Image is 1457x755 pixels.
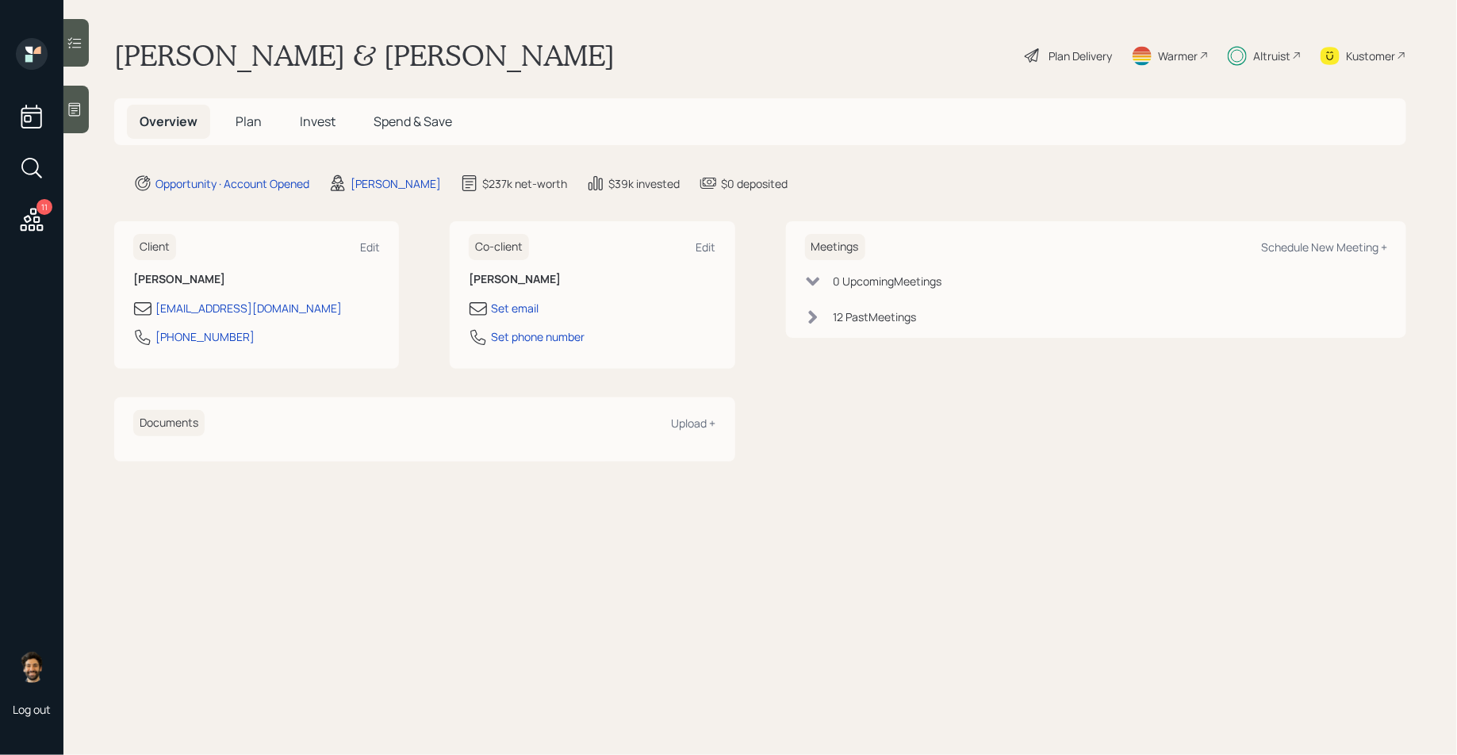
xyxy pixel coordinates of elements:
[140,113,197,130] span: Overview
[1253,48,1290,64] div: Altruist
[155,328,255,345] div: [PHONE_NUMBER]
[13,702,51,717] div: Log out
[805,234,865,260] h6: Meetings
[482,175,567,192] div: $237k net-worth
[1346,48,1395,64] div: Kustomer
[133,273,380,286] h6: [PERSON_NAME]
[374,113,452,130] span: Spend & Save
[133,410,205,436] h6: Documents
[1049,48,1112,64] div: Plan Delivery
[469,273,715,286] h6: [PERSON_NAME]
[672,416,716,431] div: Upload +
[834,273,942,289] div: 0 Upcoming Meeting s
[16,651,48,683] img: eric-schwartz-headshot.png
[36,199,52,215] div: 11
[491,300,539,316] div: Set email
[1261,240,1387,255] div: Schedule New Meeting +
[351,175,441,192] div: [PERSON_NAME]
[236,113,262,130] span: Plan
[155,300,342,316] div: [EMAIL_ADDRESS][DOMAIN_NAME]
[491,328,585,345] div: Set phone number
[469,234,529,260] h6: Co-client
[1158,48,1198,64] div: Warmer
[114,38,615,73] h1: [PERSON_NAME] & [PERSON_NAME]
[834,309,917,325] div: 12 Past Meeting s
[696,240,716,255] div: Edit
[721,175,788,192] div: $0 deposited
[360,240,380,255] div: Edit
[155,175,309,192] div: Opportunity · Account Opened
[300,113,335,130] span: Invest
[608,175,680,192] div: $39k invested
[133,234,176,260] h6: Client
